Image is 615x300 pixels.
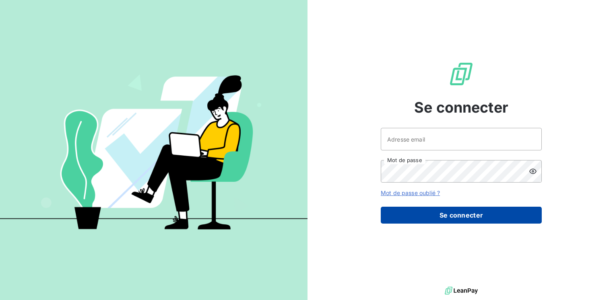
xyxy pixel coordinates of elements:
a: Mot de passe oublié ? [381,189,440,196]
span: Se connecter [414,97,508,118]
button: Se connecter [381,207,542,224]
img: logo [445,285,478,297]
input: placeholder [381,128,542,150]
img: Logo LeanPay [448,61,474,87]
